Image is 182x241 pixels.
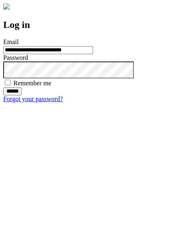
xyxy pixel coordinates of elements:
label: Password [3,54,28,61]
h2: Log in [3,19,179,30]
label: Remember me [13,80,51,87]
a: Forgot your password? [3,95,63,102]
img: logo-4e3dc11c47720685a147b03b5a06dd966a58ff35d612b21f08c02c0306f2b779.png [3,3,10,10]
label: Email [3,38,19,45]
